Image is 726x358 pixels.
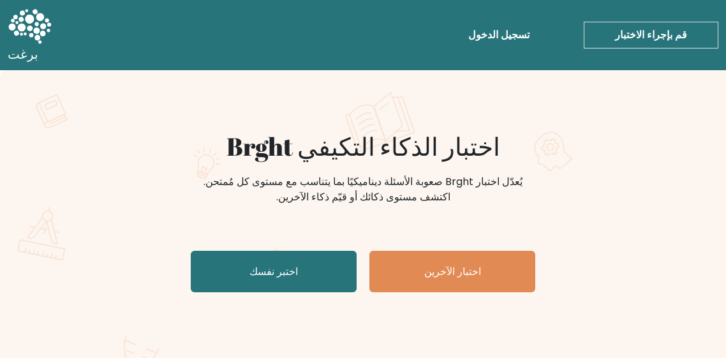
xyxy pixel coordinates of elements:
a: قم بإجراء الاختبار [584,22,718,48]
a: اختبر نفسك [191,251,357,292]
a: برغت [8,5,52,65]
font: اختبر نفسك [249,264,298,279]
font: قم بإجراء الاختبار [615,27,687,42]
font: اختبار الذكاء التكيفي Brght [226,130,500,163]
a: اختبار الآخرين [369,251,535,292]
font: اختبار الآخرين [424,264,481,279]
a: تسجيل الدخول [463,22,535,48]
font: برغت [8,45,38,63]
font: تسجيل الدخول [468,27,530,42]
font: يُعدّل اختبار Brght صعوبة الأسئلة ديناميكيًا بما يتناسب مع مستوى كل مُمتحن. اكتشف مستوى ذكائك أو ... [204,174,522,204]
